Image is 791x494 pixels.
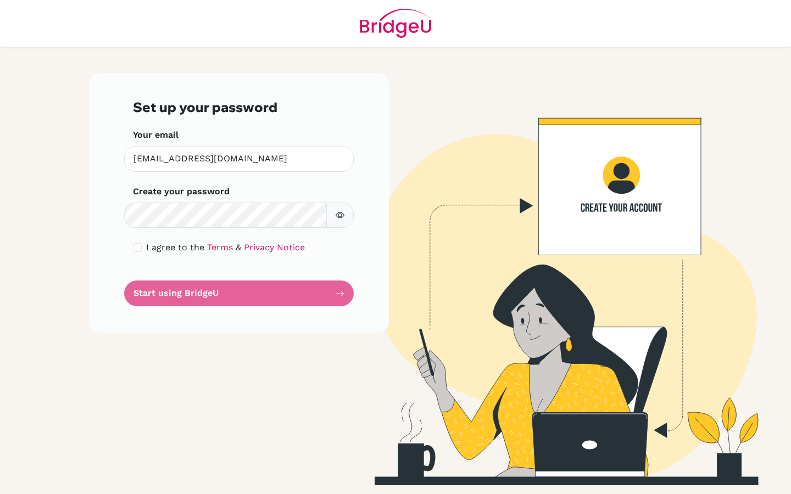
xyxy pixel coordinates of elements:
a: Privacy Notice [244,242,305,252]
span: I agree to the [146,242,204,252]
label: Create your password [133,185,230,198]
h3: Set up your password [133,99,345,115]
a: Terms [207,242,233,252]
input: Insert your email* [124,146,354,172]
span: & [236,242,241,252]
label: Your email [133,128,179,142]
